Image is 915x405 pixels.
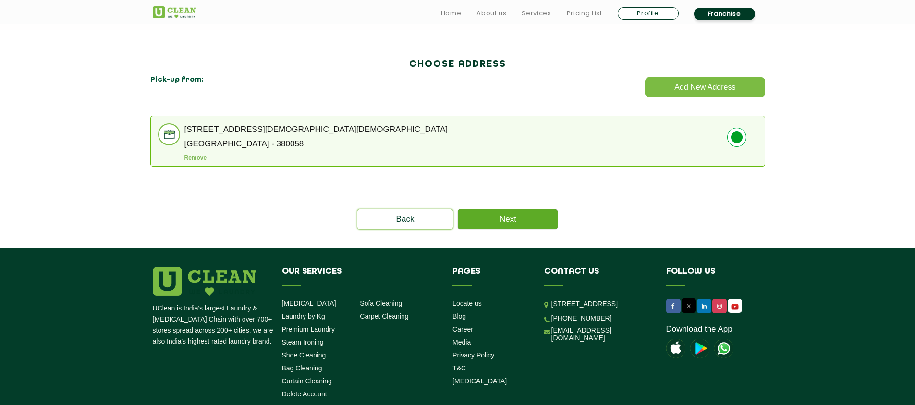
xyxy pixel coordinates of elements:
a: Career [452,325,473,333]
img: logo.png [153,267,256,296]
a: Steam Ironing [282,338,324,346]
p: UClean is India's largest Laundry & [MEDICAL_DATA] Chain with over 700+ stores spread across 200+... [153,303,275,347]
a: Back [357,209,453,229]
p: [STREET_ADDRESS][DEMOGRAPHIC_DATA][DEMOGRAPHIC_DATA] [184,126,765,133]
a: Delete Account [282,390,327,398]
img: UClean Laundry and Dry Cleaning [729,301,741,311]
a: Curtain Cleaning [282,377,332,385]
button: Remove [184,155,207,161]
a: Media [452,338,471,346]
a: Locate us [452,299,482,307]
h2: CHOOSE ADDRESS [409,53,506,76]
img: UClean Laundry and Dry Cleaning [153,6,196,18]
a: [PHONE_NUMBER] [551,314,612,322]
a: [MEDICAL_DATA] [452,377,507,385]
img: apple-icon.png [666,339,685,358]
button: Add New Address [645,77,765,97]
img: work_icon.png [159,124,179,144]
p: [STREET_ADDRESS] [551,298,652,310]
a: Next [458,209,558,229]
h4: Pages [452,267,530,285]
a: Carpet Cleaning [360,312,408,320]
a: Sofa Cleaning [360,299,402,307]
a: Privacy Policy [452,351,494,359]
a: [MEDICAL_DATA] [282,299,336,307]
h4: Our Services [282,267,439,285]
a: About us [476,8,506,19]
a: [EMAIL_ADDRESS][DOMAIN_NAME] [551,326,652,342]
img: playstoreicon.png [690,339,709,358]
a: Laundry by Kg [282,312,325,320]
a: Services [522,8,551,19]
h4: Contact us [544,267,652,285]
a: Franchise [694,8,755,20]
a: Shoe Cleaning [282,351,326,359]
h4: Follow us [666,267,751,285]
a: Download the App [666,324,732,334]
a: Pricing List [567,8,602,19]
p: [GEOGRAPHIC_DATA] - 380058 [184,140,765,147]
a: Blog [452,312,466,320]
a: T&C [452,364,466,372]
a: Bag Cleaning [282,364,322,372]
a: Premium Laundry [282,325,335,333]
a: Profile [618,7,679,20]
img: UClean Laundry and Dry Cleaning [714,339,733,358]
a: Home [441,8,462,19]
